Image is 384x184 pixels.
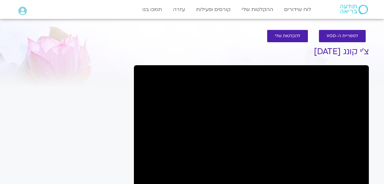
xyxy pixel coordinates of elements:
span: לספריית ה-VOD [327,34,358,38]
a: תמכו בנו [139,3,165,15]
a: קורסים ופעילות [193,3,234,15]
a: להקלטות שלי [267,30,308,42]
a: לוח שידורים [281,3,314,15]
a: לספריית ה-VOD [319,30,366,42]
span: להקלטות שלי [275,34,300,38]
a: ההקלטות שלי [238,3,276,15]
a: עזרה [170,3,188,15]
img: תודעה בריאה [340,5,368,14]
h1: צ’י קונג [DATE] [134,47,369,56]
